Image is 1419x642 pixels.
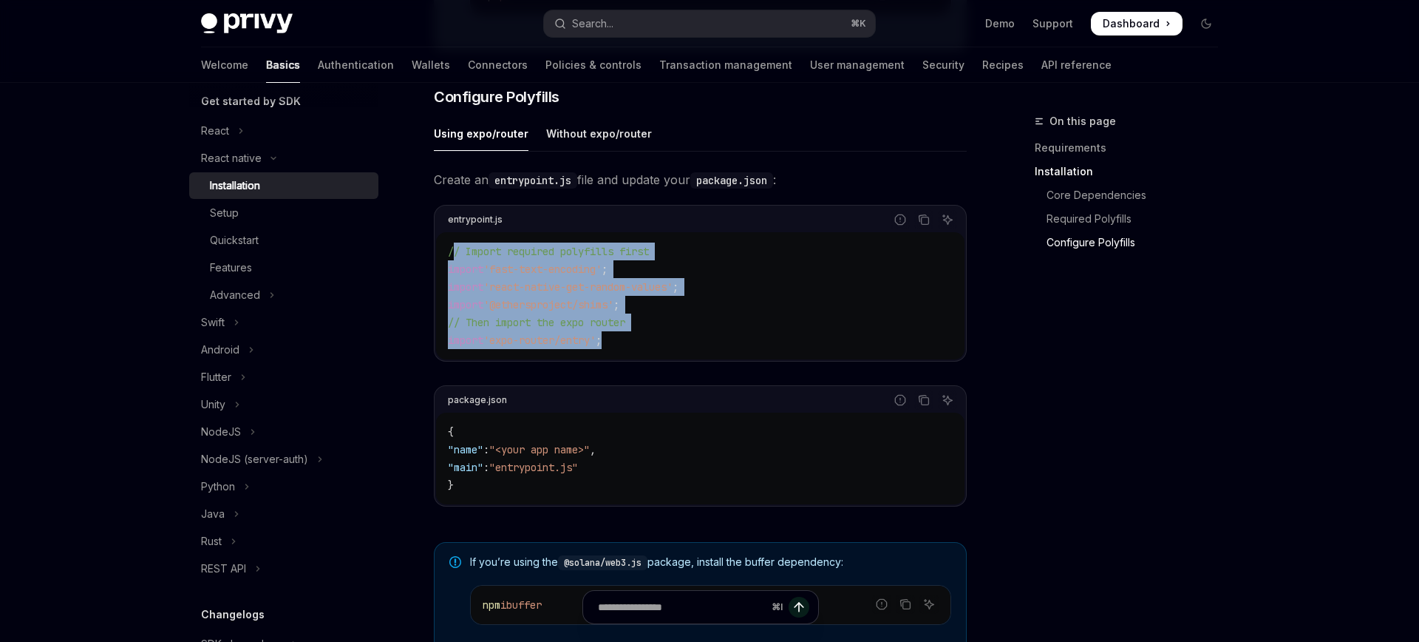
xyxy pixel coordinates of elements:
[434,169,967,190] span: Create an file and update your :
[189,419,378,445] button: Toggle NodeJS section
[914,210,933,229] button: Copy the contents from the code block
[598,591,766,624] input: Ask a question...
[201,314,225,331] div: Swift
[189,254,378,281] a: Features
[596,334,602,347] span: ;
[189,172,378,199] a: Installation
[891,210,910,229] button: Report incorrect code
[483,334,596,347] span: 'expo-router/entry'
[189,473,378,500] button: Toggle Python section
[489,461,578,474] span: "entrypoint.js"
[189,118,378,144] button: Toggle React section
[201,606,265,624] h5: Changelogs
[489,172,577,189] code: entrypoint.js
[468,47,528,83] a: Connectors
[448,210,503,229] div: entrypoint.js
[545,47,642,83] a: Policies & controls
[189,391,378,418] button: Toggle Unity section
[189,227,378,254] a: Quickstart
[189,555,378,582] button: Toggle REST API section
[448,298,483,311] span: import
[201,533,222,550] div: Rust
[1035,160,1230,183] a: Installation
[483,298,613,311] span: '@ethersproject/shims'
[1035,207,1230,231] a: Required Polyfills
[448,443,483,456] span: "name"
[201,450,308,468] div: NodeJS (server-auth)
[673,280,678,294] span: ;
[489,443,590,456] span: "<your app name>"
[448,334,483,347] span: import
[1091,12,1182,36] a: Dashboard
[851,18,866,30] span: ⌘ K
[189,501,378,527] button: Toggle Java section
[201,13,293,34] img: dark logo
[448,316,625,329] span: // Then import the expo router
[470,555,951,570] span: If you’re using the package, install the buffer dependency:
[1041,47,1112,83] a: API reference
[201,396,225,413] div: Unity
[558,555,647,570] code: @solana/web3.js
[201,47,248,83] a: Welcome
[189,446,378,473] button: Toggle NodeJS (server-auth) section
[448,461,483,474] span: "main"
[201,149,262,167] div: React native
[448,425,454,439] span: {
[914,391,933,410] button: Copy the contents from the code block
[189,200,378,226] a: Setup
[448,263,483,276] span: import
[1194,12,1218,36] button: Toggle dark mode
[201,560,246,578] div: REST API
[659,47,792,83] a: Transaction management
[434,87,559,107] span: Configure Polyfills
[434,116,528,151] div: Using expo/router
[483,280,673,294] span: 'react-native-get-random-values'
[1035,183,1230,207] a: Core Dependencies
[985,16,1015,31] a: Demo
[483,443,489,456] span: :
[210,204,239,222] div: Setup
[602,263,608,276] span: ;
[891,391,910,410] button: Report incorrect code
[210,259,252,277] div: Features
[1103,16,1160,31] span: Dashboard
[210,286,260,304] div: Advanced
[572,15,613,33] div: Search...
[210,177,260,195] div: Installation
[318,47,394,83] a: Authentication
[449,556,461,568] svg: Note
[189,145,378,172] button: Toggle React native section
[189,528,378,555] button: Toggle Rust section
[544,10,875,37] button: Open search
[201,478,235,496] div: Python
[922,47,964,83] a: Security
[448,391,507,410] div: package.json
[201,341,239,359] div: Android
[938,391,957,410] button: Ask AI
[201,122,229,140] div: React
[210,232,259,249] div: Quickstart
[189,364,378,391] button: Toggle Flutter section
[448,479,454,492] span: }
[266,47,300,83] a: Basics
[982,47,1024,83] a: Recipes
[938,210,957,229] button: Ask AI
[483,461,489,474] span: :
[810,47,905,83] a: User management
[201,368,231,386] div: Flutter
[189,337,378,363] button: Toggle Android section
[448,280,483,294] span: import
[613,298,619,311] span: ;
[546,116,652,151] div: Without expo/router
[590,443,596,456] span: ,
[1049,112,1116,130] span: On this page
[189,282,378,308] button: Toggle Advanced section
[789,597,809,618] button: Send message
[690,172,773,189] code: package.json
[201,423,241,441] div: NodeJS
[448,245,649,258] span: // Import required polyfills first
[201,505,225,523] div: Java
[483,263,602,276] span: 'fast-text-encoding'
[1035,136,1230,160] a: Requirements
[1035,231,1230,254] a: Configure Polyfills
